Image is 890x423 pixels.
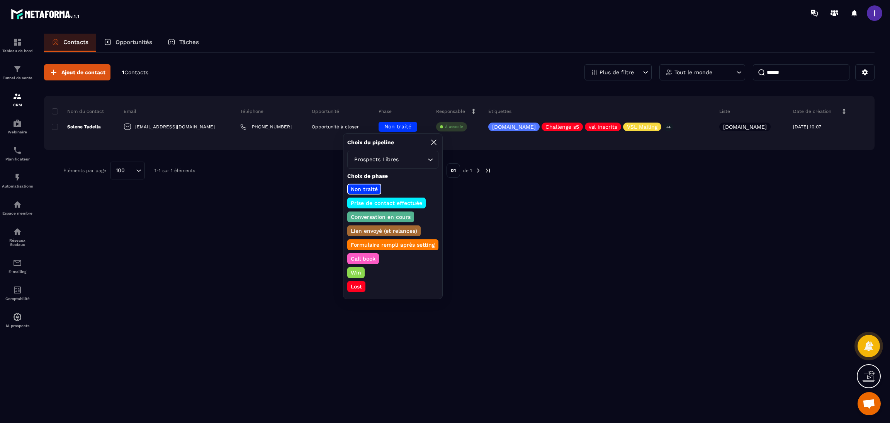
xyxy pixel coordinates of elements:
[11,7,80,21] img: logo
[13,227,22,236] img: social-network
[2,32,33,59] a: formationformationTableau de bord
[124,108,136,114] p: Email
[400,155,426,164] input: Search for option
[52,108,104,114] p: Nom du contact
[2,252,33,280] a: emailemailE-mailing
[2,130,33,134] p: Webinaire
[2,49,33,53] p: Tableau de bord
[2,297,33,301] p: Comptabilité
[475,167,482,174] img: next
[350,269,362,276] p: Win
[2,140,33,167] a: schedulerschedulerPlanificateur
[13,146,22,155] img: scheduler
[13,312,22,322] img: automations
[240,108,263,114] p: Téléphone
[13,65,22,74] img: formation
[488,108,511,114] p: Étiquettes
[350,227,418,235] p: Lien envoyé (et relances)
[492,124,536,130] p: [DOMAIN_NAME]
[2,280,33,307] a: accountantaccountantComptabilité
[545,124,579,130] p: Challenge s5
[13,92,22,101] img: formation
[589,124,617,130] p: vsl inscrits
[44,64,110,80] button: Ajout de contact
[347,139,394,146] p: Choix du pipeline
[44,34,96,52] a: Contacts
[115,39,152,46] p: Opportunités
[2,86,33,113] a: formationformationCRM
[312,124,359,130] p: Opportunité à closer
[13,258,22,268] img: email
[663,123,673,131] p: +4
[122,69,148,76] p: 1
[2,103,33,107] p: CRM
[2,221,33,252] a: social-networksocial-networkRéseaux Sociaux
[124,69,148,75] span: Contacts
[350,283,363,290] p: Lost
[627,124,657,130] p: VSL Mailing
[2,167,33,194] a: automationsautomationsAutomatisations
[347,172,438,180] p: Choix de phase
[384,123,411,130] span: Non traité
[61,68,105,76] span: Ajout de contact
[484,167,491,174] img: next
[63,168,106,173] p: Éléments par page
[350,213,412,221] p: Conversation en cours
[13,38,22,47] img: formation
[436,108,465,114] p: Responsable
[723,124,767,130] p: [DOMAIN_NAME]
[463,167,472,174] p: de 1
[2,211,33,215] p: Espace membre
[2,113,33,140] a: automationsautomationsWebinaire
[160,34,207,52] a: Tâches
[113,166,127,175] span: 100
[347,151,438,169] div: Search for option
[2,76,33,80] p: Tunnel de vente
[379,108,392,114] p: Phase
[674,70,712,75] p: Tout le monde
[447,163,460,178] p: 01
[350,241,436,249] p: Formulaire rempli après setting
[13,200,22,209] img: automations
[96,34,160,52] a: Opportunités
[127,166,134,175] input: Search for option
[2,269,33,274] p: E-mailing
[600,70,634,75] p: Plus de filtre
[13,173,22,182] img: automations
[858,392,881,415] a: Ouvrir le chat
[352,155,400,164] span: Prospects Libres
[179,39,199,46] p: Tâches
[793,108,831,114] p: Date de création
[350,199,423,207] p: Prise de contact effectuée
[793,124,821,130] p: [DATE] 10:07
[63,39,88,46] p: Contacts
[155,168,195,173] p: 1-1 sur 1 éléments
[445,124,463,130] p: À associe
[312,108,339,114] p: Opportunité
[350,185,379,193] p: Non traité
[2,157,33,161] p: Planificateur
[350,255,377,263] p: Call book
[2,194,33,221] a: automationsautomationsEspace membre
[719,108,730,114] p: Liste
[110,162,145,179] div: Search for option
[13,285,22,295] img: accountant
[2,324,33,328] p: IA prospects
[2,184,33,188] p: Automatisations
[2,238,33,247] p: Réseaux Sociaux
[2,59,33,86] a: formationformationTunnel de vente
[240,124,292,130] a: [PHONE_NUMBER]
[13,119,22,128] img: automations
[52,124,101,130] p: Solene Tudella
